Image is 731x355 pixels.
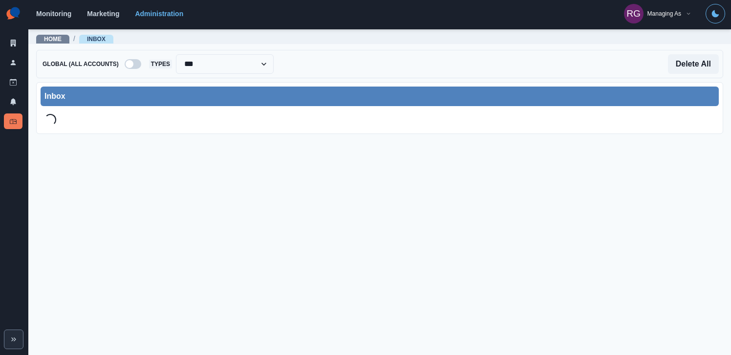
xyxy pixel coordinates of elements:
[44,36,62,43] a: Home
[87,36,106,43] a: Inbox
[149,60,172,68] span: Types
[4,35,22,51] a: Clients
[4,55,22,70] a: Users
[36,34,113,44] nav: breadcrumb
[668,54,719,74] button: Delete All
[135,10,183,18] a: Administration
[4,113,22,129] a: Inbox
[73,34,75,44] span: /
[616,4,700,23] button: Managing As
[4,94,22,110] a: Notifications
[647,10,681,17] div: Managing As
[4,330,23,349] button: Expand
[4,74,22,90] a: Draft Posts
[87,10,119,18] a: Marketing
[41,60,121,68] span: Global (All Accounts)
[626,2,641,25] div: Russel Gabiosa
[706,4,725,23] button: Toggle Mode
[44,90,715,102] div: Inbox
[36,10,71,18] a: Monitoring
